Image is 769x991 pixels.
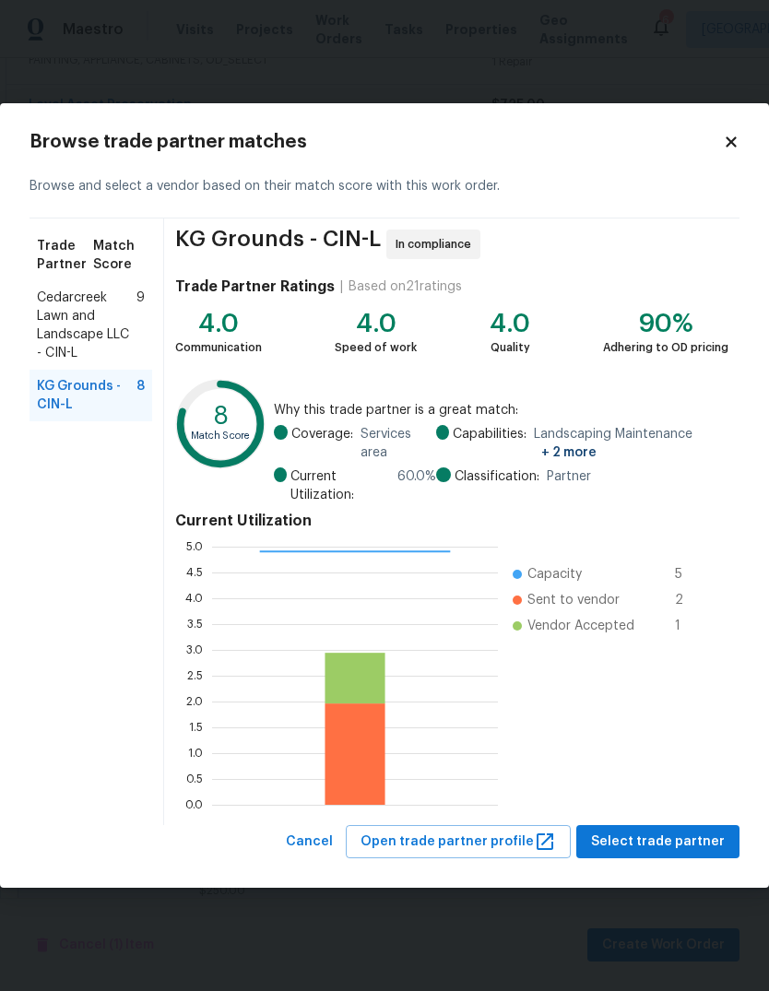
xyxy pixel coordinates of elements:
[361,425,436,462] span: Services area
[490,338,530,357] div: Quality
[187,669,203,680] text: 2.5
[675,591,704,609] span: 2
[189,721,203,732] text: 1.5
[346,825,571,859] button: Open trade partner profile
[30,155,739,218] div: Browse and select a vendor based on their match score with this work order.
[186,566,203,577] text: 4.5
[93,237,145,274] span: Match Score
[185,592,203,603] text: 4.0
[136,377,145,414] span: 8
[175,277,335,296] h4: Trade Partner Ratings
[490,314,530,333] div: 4.0
[37,289,136,362] span: Cedarcreek Lawn and Landscape LLC - CIN-L
[37,377,136,414] span: KG Grounds - CIN-L
[541,446,597,459] span: + 2 more
[175,230,381,259] span: KG Grounds - CIN-L
[527,565,582,584] span: Capacity
[186,540,203,551] text: 5.0
[291,425,353,462] span: Coverage:
[576,825,739,859] button: Select trade partner
[396,235,479,254] span: In compliance
[534,425,728,462] span: Landscaping Maintenance
[175,512,728,530] h4: Current Utilization
[335,338,417,357] div: Speed of work
[136,289,145,362] span: 9
[591,831,725,854] span: Select trade partner
[186,773,203,784] text: 0.5
[185,798,203,809] text: 0.0
[175,338,262,357] div: Communication
[547,467,591,486] span: Partner
[191,431,251,442] text: Match Score
[213,404,229,429] text: 8
[603,338,728,357] div: Adhering to OD pricing
[335,314,417,333] div: 4.0
[187,618,203,629] text: 3.5
[286,831,333,854] span: Cancel
[290,467,390,504] span: Current Utilization:
[527,617,634,635] span: Vendor Accepted
[349,277,462,296] div: Based on 21 ratings
[186,695,203,706] text: 2.0
[603,314,728,333] div: 90%
[30,133,723,151] h2: Browse trade partner matches
[453,425,526,462] span: Capabilities:
[455,467,539,486] span: Classification:
[335,277,349,296] div: |
[37,237,93,274] span: Trade Partner
[397,467,436,504] span: 60.0 %
[186,643,203,655] text: 3.0
[278,825,340,859] button: Cancel
[175,314,262,333] div: 4.0
[361,831,556,854] span: Open trade partner profile
[527,591,620,609] span: Sent to vendor
[675,617,704,635] span: 1
[675,565,704,584] span: 5
[274,401,728,419] span: Why this trade partner is a great match:
[188,747,203,758] text: 1.0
